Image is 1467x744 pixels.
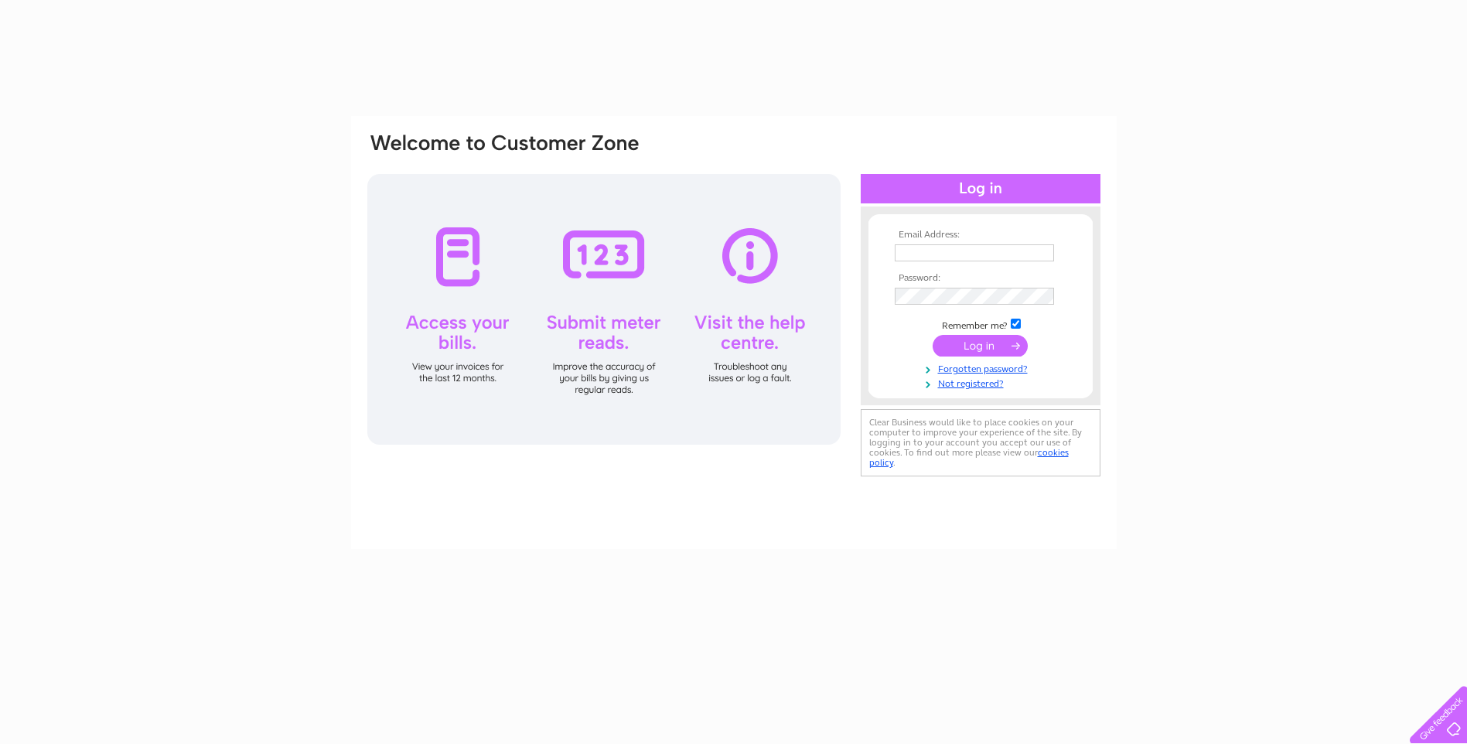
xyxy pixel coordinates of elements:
[933,335,1028,357] input: Submit
[869,447,1069,468] a: cookies policy
[861,409,1100,476] div: Clear Business would like to place cookies on your computer to improve your experience of the sit...
[891,230,1070,241] th: Email Address:
[891,273,1070,284] th: Password:
[895,375,1070,390] a: Not registered?
[891,316,1070,332] td: Remember me?
[895,360,1070,375] a: Forgotten password?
